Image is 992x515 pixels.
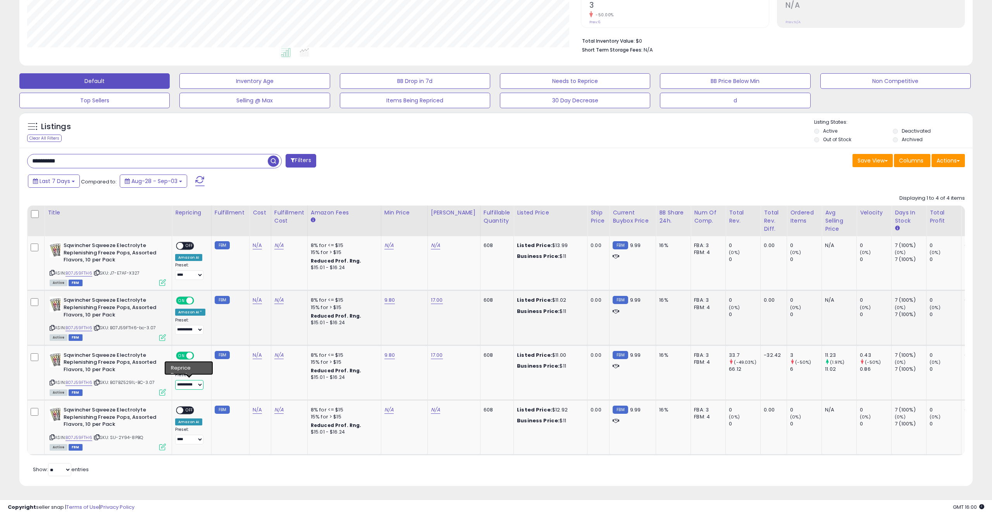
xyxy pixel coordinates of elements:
div: 0 [790,406,821,413]
small: (0%) [895,249,906,256]
div: FBA: 3 [694,297,720,304]
div: 11.02 [825,366,856,373]
img: 51FWNrG5JKL._SL40_.jpg [50,352,62,367]
a: B07J59FTH6 [65,379,92,386]
span: 9.99 [630,406,641,413]
div: 7 (100%) [895,366,926,373]
span: All listings currently available for purchase on Amazon [50,334,67,341]
small: (0%) [895,304,906,311]
div: 0.00 [764,242,781,249]
div: Fulfillment Cost [274,209,304,225]
div: Amazon AI * [175,364,205,371]
div: 0 [930,366,961,373]
label: Out of Stock [823,136,851,143]
a: Privacy Policy [100,503,134,511]
span: | SKU: B07J59FTH6-bc-3.07 [93,325,156,331]
div: 7 (100%) [895,297,926,304]
b: Total Inventory Value: [582,38,635,44]
a: N/A [274,242,284,249]
div: Amazon Fees [311,209,378,217]
div: 0 [790,297,821,304]
div: 0.43 [860,352,891,359]
div: -32.42 [764,352,781,359]
div: FBM: 4 [694,359,720,366]
small: FBM [215,241,230,249]
div: 16% [659,242,685,249]
div: FBM: 4 [694,249,720,256]
div: Listed Price [517,209,584,217]
div: 0.00 [964,352,977,359]
span: Compared to: [81,178,117,185]
small: (0%) [790,304,801,311]
a: N/A [253,296,262,304]
div: 0 [930,352,961,359]
div: 0.00 [964,297,977,304]
small: -50.00% [593,12,614,18]
span: FBM [69,389,83,396]
button: Filters [286,154,316,168]
a: N/A [253,351,262,359]
span: FBM [69,444,83,451]
button: Items Being Repriced [340,93,490,108]
div: 0 [860,406,891,413]
div: $15.01 - $16.24 [311,374,375,381]
span: 9.99 [630,351,641,359]
div: Amazon AI [175,418,202,425]
div: 0 [729,406,760,413]
strong: Copyright [8,503,36,511]
b: Short Term Storage Fees: [582,47,642,53]
div: 0.86 [860,366,891,373]
span: N/A [644,46,653,54]
div: $11 [517,308,581,315]
div: Preset: [175,263,205,280]
a: 9.80 [384,351,395,359]
span: All listings currently available for purchase on Amazon [50,389,67,396]
button: Top Sellers [19,93,170,108]
b: Reduced Prof. Rng. [311,313,362,319]
div: $13.99 [517,242,581,249]
div: 7 (100%) [895,406,926,413]
div: 11.23 [825,352,856,359]
div: 15% for > $15 [311,359,375,366]
div: Num of Comp. [694,209,722,225]
small: FBM [215,296,230,304]
div: Repricing [175,209,208,217]
div: Fulfillable Quantity [484,209,510,225]
b: Reduced Prof. Rng. [311,367,362,374]
b: Business Price: [517,362,560,370]
button: 30 Day Decrease [500,93,650,108]
span: OFF [193,352,205,359]
small: (0%) [790,249,801,256]
div: Total Profit [930,209,958,225]
div: 16% [659,352,685,359]
div: $15.01 - $16.24 [311,320,375,326]
small: (-50%) [795,359,811,365]
div: 0 [729,256,760,263]
b: Listed Price: [517,406,552,413]
div: 608 [484,352,508,359]
div: 0.00 [591,297,603,304]
div: 7 (100%) [895,242,926,249]
div: 7 (100%) [895,420,926,427]
div: $15.01 - $16.24 [311,429,375,436]
small: FBM [215,351,230,359]
div: 66.12 [729,366,760,373]
span: | SKU: SU-2Y94-8PBQ [93,434,143,441]
div: $11.02 [517,297,581,304]
span: OFF [183,407,196,414]
b: Business Price: [517,252,560,260]
div: 0 [860,311,891,318]
div: 8% for <= $15 [311,297,375,304]
div: N/A [825,242,851,249]
div: 7 (100%) [895,256,926,263]
small: (0%) [930,414,940,420]
button: Default [19,73,170,89]
div: 8% for <= $15 [311,406,375,413]
div: BB Share 24h. [659,209,687,225]
div: 16% [659,406,685,413]
span: All listings currently available for purchase on Amazon [50,444,67,451]
h2: 3 [589,1,768,11]
div: [PERSON_NAME] [431,209,477,217]
div: ASIN: [50,352,166,395]
div: 0 [860,256,891,263]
